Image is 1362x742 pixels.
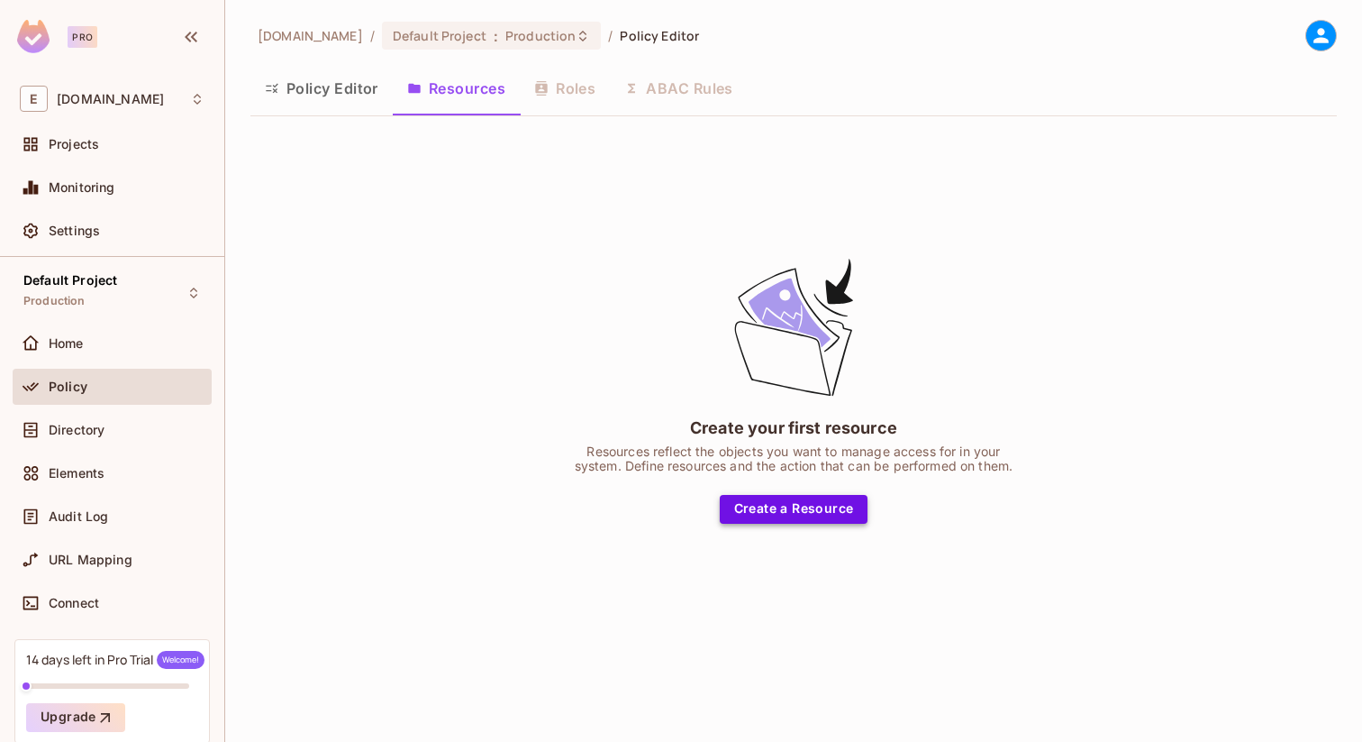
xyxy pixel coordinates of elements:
[49,553,132,567] span: URL Mapping
[23,294,86,308] span: Production
[690,417,897,439] div: Create your first resource
[250,66,393,111] button: Policy Editor
[620,27,699,44] span: Policy Editor
[568,444,1019,473] div: Resources reflect the objects you want to manage access for in your system. Define resources and ...
[49,596,99,610] span: Connect
[393,66,520,111] button: Resources
[20,86,48,112] span: E
[370,27,375,44] li: /
[49,423,104,437] span: Directory
[720,495,868,524] button: Create a Resource
[49,137,99,151] span: Projects
[49,336,84,351] span: Home
[26,651,204,669] div: 14 days left in Pro Trial
[608,27,613,44] li: /
[49,509,108,524] span: Audit Log
[17,20,50,53] img: SReyMgAAAABJRU5ErkJggg==
[49,180,115,195] span: Monitoring
[49,466,104,481] span: Elements
[23,273,117,288] span: Default Project
[157,651,204,669] span: Welcome!
[258,27,363,44] span: the active workspace
[393,27,486,44] span: Default Project
[493,29,499,43] span: :
[49,380,87,394] span: Policy
[26,703,125,732] button: Upgrade
[68,26,97,48] div: Pro
[505,27,576,44] span: Production
[57,92,164,106] span: Workspace: example.com
[49,224,100,238] span: Settings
